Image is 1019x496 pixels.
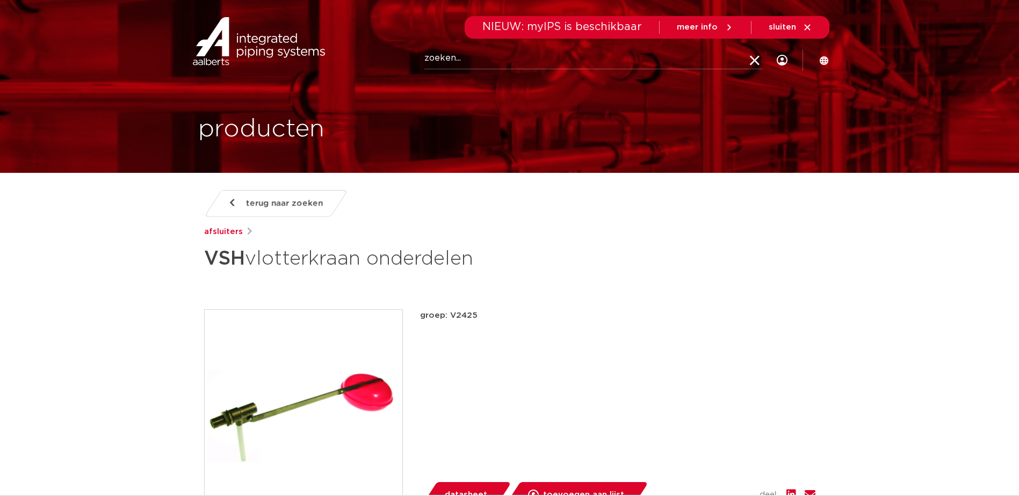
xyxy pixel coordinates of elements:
[204,225,243,238] a: afsluiters
[204,249,245,268] strong: VSH
[420,309,815,322] p: groep: V2425
[677,23,718,31] span: meer info
[204,190,348,217] a: terug naar zoeken
[677,23,734,32] a: meer info
[424,48,762,69] input: zoeken...
[246,195,323,212] span: terug naar zoeken
[204,243,608,275] h1: vlotterkraan onderdelen
[198,112,324,147] h1: producten
[482,21,642,32] span: NIEUW: myIPS is beschikbaar
[769,23,812,32] a: sluiten
[769,23,796,31] span: sluiten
